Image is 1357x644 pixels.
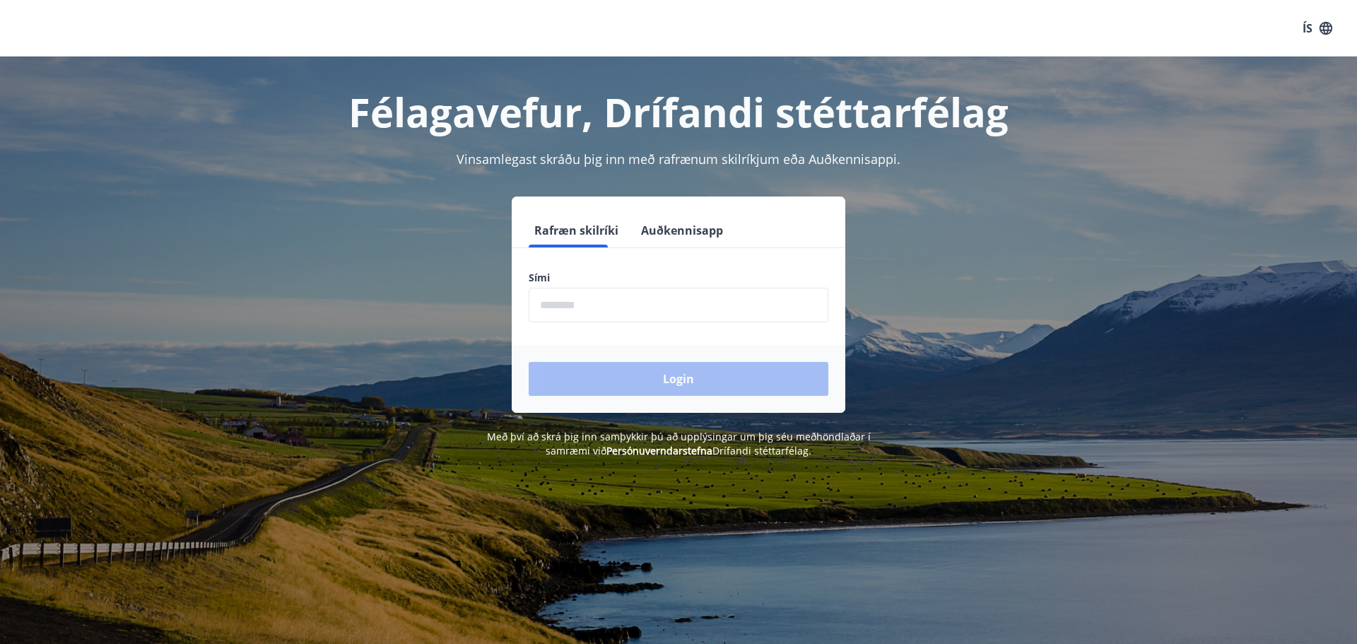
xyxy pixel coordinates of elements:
[529,271,828,285] label: Sími
[457,151,900,168] span: Vinsamlegast skráðu þig inn með rafrænum skilríkjum eða Auðkennisappi.
[529,213,624,247] button: Rafræn skilríki
[635,213,729,247] button: Auðkennisapp
[606,444,712,457] a: Persónuverndarstefna
[187,85,1170,139] h1: Félagavefur, Drífandi stéttarfélag
[1295,16,1340,41] button: ÍS
[487,430,871,457] span: Með því að skrá þig inn samþykkir þú að upplýsingar um þig séu meðhöndlaðar í samræmi við Drífand...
